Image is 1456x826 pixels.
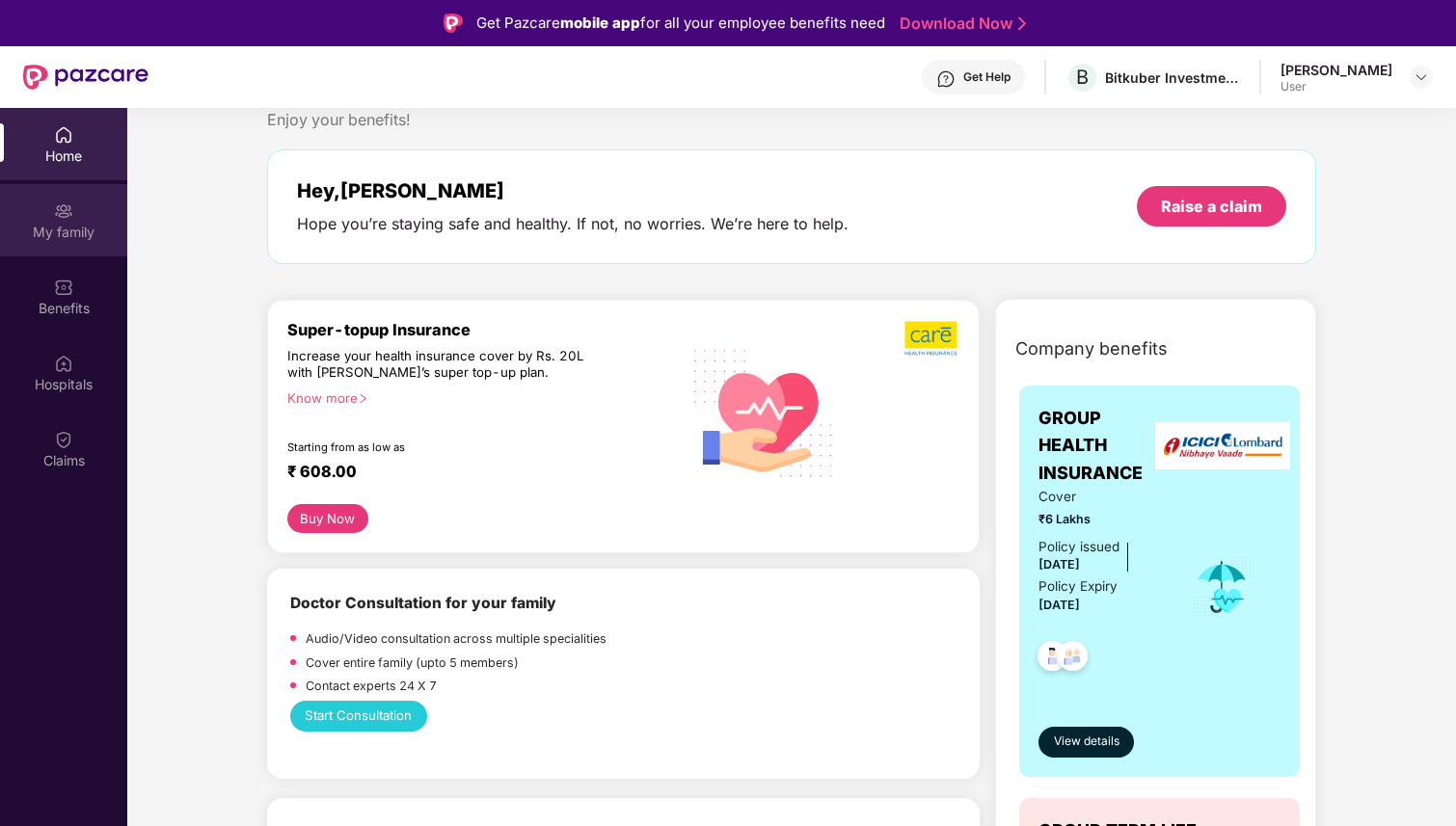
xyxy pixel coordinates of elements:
[1414,69,1429,85] img: svg+xml;base64,PHN2ZyBpZD0iRHJvcGRvd24tMzJ4MzIiIHhtbG5zPSJodHRwOi8vd3d3LnczLm9yZy8yMDAwL3N2ZyIgd2...
[1161,196,1262,217] div: Raise a claim
[1281,79,1392,94] div: User
[267,110,1316,130] div: Enjoy your benefits!
[1038,557,1080,572] span: [DATE]
[306,677,437,696] p: Contact experts 24 X 7
[1029,635,1076,682] img: svg+xml;base64,PHN2ZyB4bWxucz0iaHR0cDovL3d3dy53My5vcmcvMjAwMC9zdmciIHdpZHRoPSI0OC45NDMiIGhlaWdodD...
[290,594,556,612] b: Doctor Consultation for your family
[54,201,73,221] img: svg+xml;base64,PHN2ZyB3aWR0aD0iMjAiIGhlaWdodD0iMjAiIHZpZXdCb3g9IjAgMCAyMCAyMCIgZmlsbD0ibm9uZSIgeG...
[54,125,73,145] img: svg+xml;base64,PHN2ZyBpZD0iSG9tZSIgeG1sbnM9Imh0dHA6Ly93d3cudzMub3JnLzIwMDAvc3ZnIiB3aWR0aD0iMjAiIG...
[1105,68,1240,87] div: Bitkuber Investments Pvt Limited
[936,69,956,89] img: svg+xml;base64,PHN2ZyBpZD0iSGVscC0zMngzMiIgeG1sbnM9Imh0dHA6Ly93d3cudzMub3JnLzIwMDAvc3ZnIiB3aWR0aD...
[287,504,368,533] button: Buy Now
[306,653,519,673] p: Cover entire family (upto 5 members)
[54,430,73,449] img: svg+xml;base64,PHN2ZyBpZD0iQ2xhaW0iIHhtbG5zPSJodHRwOi8vd3d3LnczLm9yZy8yMDAwL3N2ZyIgd2lkdGg9IjIwIi...
[1191,555,1254,619] img: icon
[1038,510,1165,529] span: ₹6 Lakhs
[306,629,607,649] p: Audio/Video consultation across multiple specialities
[1281,61,1392,79] div: [PERSON_NAME]
[1038,537,1119,557] div: Policy issued
[54,354,73,373] img: svg+xml;base64,PHN2ZyBpZD0iSG9zcGl0YWxzIiB4bWxucz0iaHR0cDovL3d3dy53My5vcmcvMjAwMC9zdmciIHdpZHRoPS...
[358,393,368,404] span: right
[287,390,668,404] div: Know more
[680,327,848,497] img: svg+xml;base64,PHN2ZyB4bWxucz0iaHR0cDovL3d3dy53My5vcmcvMjAwMC9zdmciIHhtbG5zOnhsaW5rPSJodHRwOi8vd3...
[287,320,680,339] div: Super-topup Insurance
[1038,405,1165,487] span: GROUP HEALTH INSURANCE
[1049,635,1096,682] img: svg+xml;base64,PHN2ZyB4bWxucz0iaHR0cDovL3d3dy53My5vcmcvMjAwMC9zdmciIHdpZHRoPSI0OC45NDMiIGhlaWdodD...
[54,278,73,297] img: svg+xml;base64,PHN2ZyBpZD0iQmVuZWZpdHMiIHhtbG5zPSJodHRwOi8vd3d3LnczLm9yZy8yMDAwL3N2ZyIgd2lkdGg9Ij...
[963,69,1011,85] div: Get Help
[1076,66,1089,89] span: B
[297,214,849,234] div: Hope you’re staying safe and healthy. If not, no worries. We’re here to help.
[1054,733,1119,751] span: View details
[1038,487,1165,507] span: Cover
[560,13,640,32] strong: mobile app
[900,13,1020,34] a: Download Now
[297,179,849,202] div: Hey, [PERSON_NAME]
[476,12,885,35] div: Get Pazcare for all your employee benefits need
[23,65,148,90] img: New Pazcare Logo
[1038,576,1118,597] div: Policy Expiry
[444,13,463,33] img: Logo
[287,462,661,485] div: ₹ 608.00
[287,440,598,454] div: Starting from as low as
[1038,727,1134,758] button: View details
[1038,598,1080,612] span: [DATE]
[290,701,427,732] button: Start Consultation
[1018,13,1026,34] img: Stroke
[1155,422,1290,469] img: insurerLogo
[904,320,959,357] img: b5dec4f62d2307b9de63beb79f102df3.png
[287,348,596,382] div: Increase your health insurance cover by Rs. 20L with [PERSON_NAME]’s super top-up plan.
[1015,335,1168,362] span: Company benefits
